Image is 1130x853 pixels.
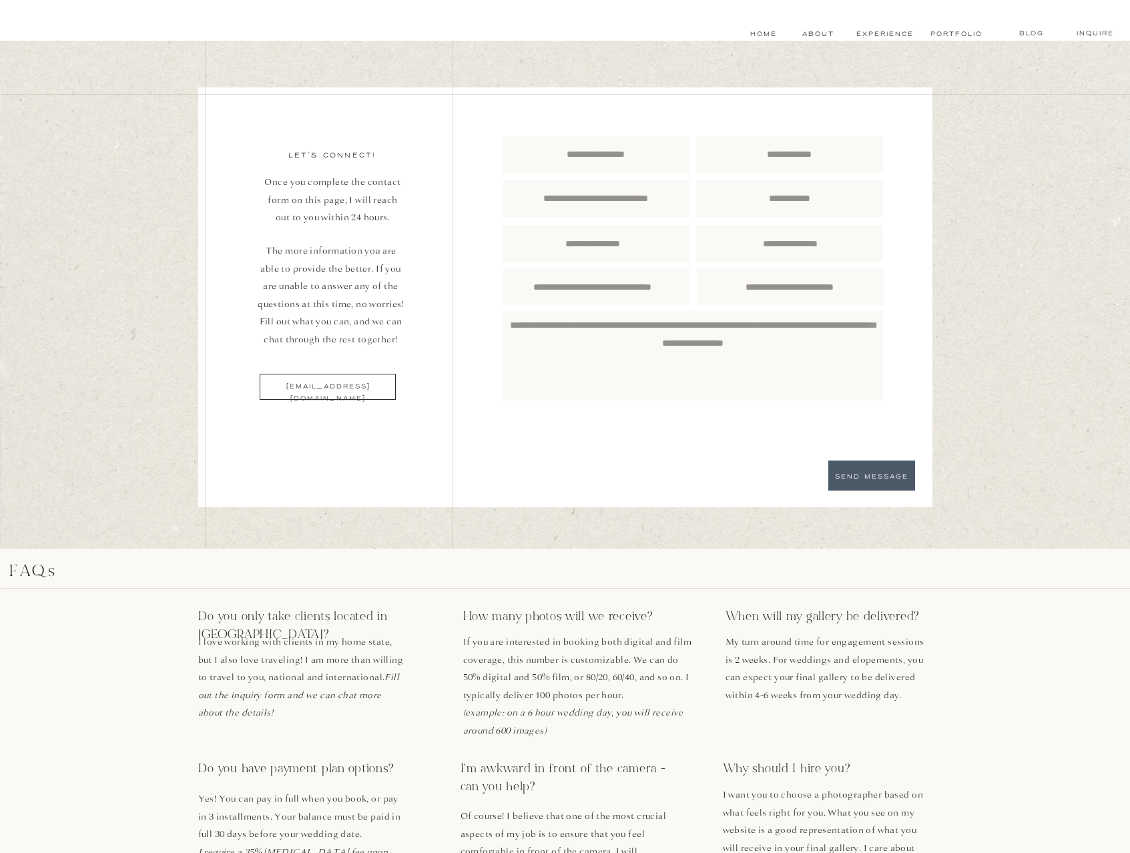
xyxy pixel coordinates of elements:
[257,242,405,353] p: The more information you are able to provide the better. If you are unable to answer any of the q...
[1005,28,1057,39] a: blog
[856,29,914,39] a: experience
[726,608,944,627] p: When will my gallery be delivered?
[463,707,683,736] i: (example: on a 6 hour wedding day, you will receive around 600 images)
[802,29,832,39] a: About
[198,760,405,797] p: Do you have payment plan options?
[930,29,980,39] a: Portfolio
[252,381,405,392] a: [EMAIL_ADDRESS][DOMAIN_NAME]
[726,633,932,741] p: My turn around time for engagement sessions is 2 weeks. For weddings and elopements, you can expe...
[1072,28,1119,39] a: Inquire
[256,150,409,162] p: let's connect!
[463,633,696,740] p: If you are interested in booking both digital and film coverage, this number is customizable. We ...
[748,29,778,39] a: Home
[461,760,667,797] p: I'm awkward in front of the camera - can you help?
[262,174,404,244] p: Once you complete the contact form on this page, I will reach out to you within 24 hours.
[198,608,420,627] p: Do you only take clients located in [GEOGRAPHIC_DATA]?
[198,633,405,722] p: I love working with clients in my home state, but I also love traveling! I am more than willing t...
[828,471,915,480] a: SEND MESSAGE
[198,671,400,718] i: Fill out the inquiry form and we can chat more about the details!
[463,608,670,627] p: How many photos will we receive?
[723,760,930,797] p: Why should I hire you?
